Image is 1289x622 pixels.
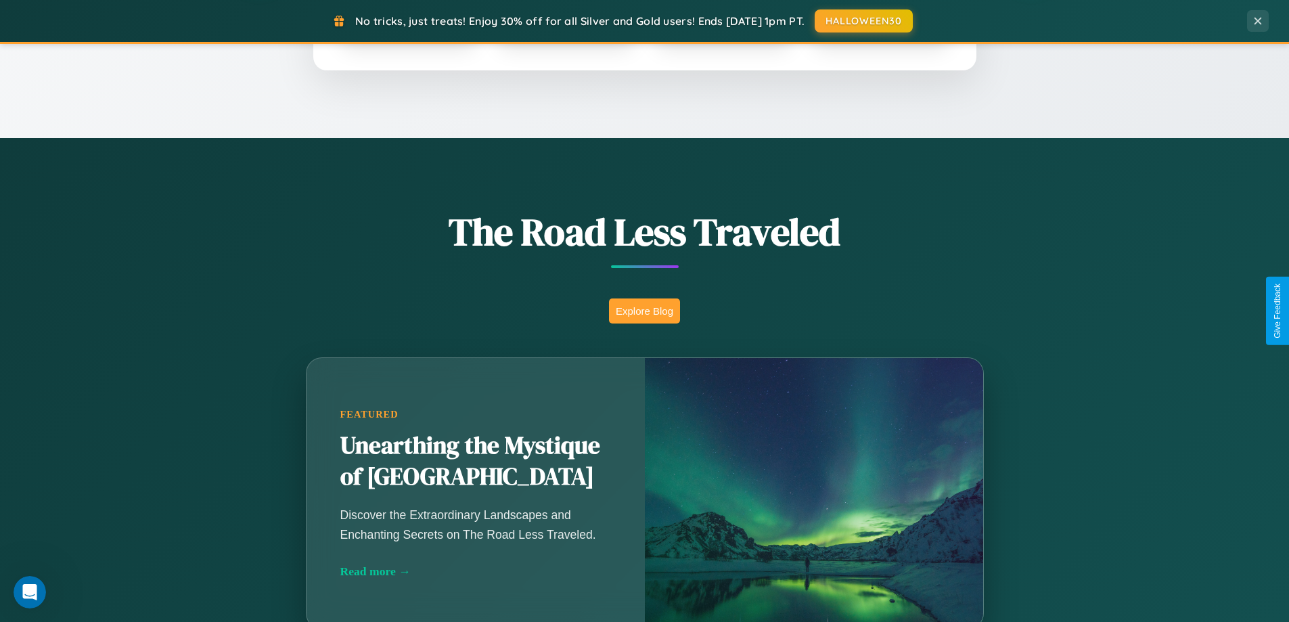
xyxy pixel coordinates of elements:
h2: Unearthing the Mystique of [GEOGRAPHIC_DATA] [340,430,611,493]
iframe: Intercom live chat [14,576,46,608]
h1: The Road Less Traveled [239,206,1051,258]
div: Give Feedback [1273,284,1282,338]
span: No tricks, just treats! Enjoy 30% off for all Silver and Gold users! Ends [DATE] 1pm PT. [355,14,805,28]
p: Discover the Extraordinary Landscapes and Enchanting Secrets on The Road Less Traveled. [340,506,611,543]
div: Featured [340,409,611,420]
button: HALLOWEEN30 [815,9,913,32]
div: Read more → [340,564,611,579]
button: Explore Blog [609,298,680,324]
